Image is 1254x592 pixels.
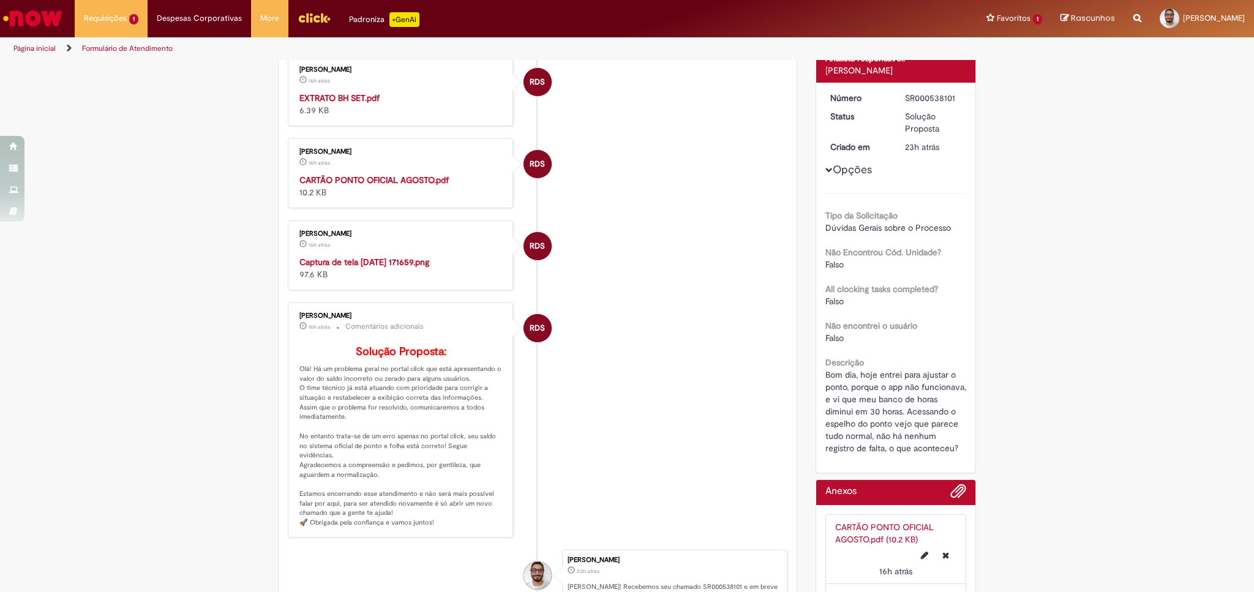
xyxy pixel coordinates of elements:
span: Bom dia, hoje entrei para ajustar o ponto, porque o app não funcionava, e vi que meu banco de hor... [825,369,969,454]
span: 16h atrás [309,323,330,331]
span: Falso [825,332,844,343]
time: 28/08/2025 10:25:10 [905,141,939,152]
div: [PERSON_NAME] [568,556,781,564]
div: Raquel De Souza [524,232,552,260]
div: 28/08/2025 10:25:10 [905,141,962,153]
a: Formulário de Atendimento [82,43,173,53]
span: Rascunhos [1071,12,1115,24]
button: Excluir CARTÃO PONTO OFICIAL AGOSTO.pdf [935,545,956,565]
p: +GenAi [389,12,419,27]
span: RDS [530,67,545,97]
b: Solução Proposta: [356,345,446,359]
div: Padroniza [349,12,419,27]
span: Dúvidas Gerais sobre o Processo [825,222,951,233]
img: ServiceNow [1,6,64,31]
div: Raquel De Souza [524,150,552,178]
time: 28/08/2025 17:18:23 [879,566,912,577]
time: 28/08/2025 17:18:23 [309,159,330,167]
b: Descrição [825,357,864,368]
time: 28/08/2025 17:18:23 [309,77,330,84]
span: RDS [530,313,545,343]
time: 28/08/2025 17:18:01 [309,323,330,331]
b: Não encontrei o usuário [825,320,917,331]
small: Comentários adicionais [345,321,424,332]
div: Raquel De Souza [524,68,552,96]
span: RDS [530,231,545,261]
span: Favoritos [997,12,1031,24]
a: Captura de tela [DATE] 171659.png [299,257,429,268]
div: [PERSON_NAME] [825,64,967,77]
b: All clocking tasks completed? [825,283,938,294]
b: Não Encontrou Cód. Unidade? [825,247,941,258]
span: 16h atrás [879,566,912,577]
div: Raquel De Souza [524,314,552,342]
span: 23h atrás [577,568,599,575]
dt: Status [821,110,896,122]
div: 10.2 KB [299,174,503,198]
b: Tipo da Solicitação [825,210,898,221]
time: 28/08/2025 10:25:10 [577,568,599,575]
dt: Número [821,92,896,104]
span: 1 [1033,14,1042,24]
span: 1 [129,14,138,24]
div: 97.6 KB [299,256,503,280]
a: CARTÃO PONTO OFICIAL AGOSTO.pdf [299,174,449,185]
button: Editar nome de arquivo CARTÃO PONTO OFICIAL AGOSTO.pdf [914,545,936,565]
button: Adicionar anexos [950,483,966,505]
a: CARTÃO PONTO OFICIAL AGOSTO.pdf (10.2 KB) [835,522,934,545]
a: EXTRATO BH SET.pdf [299,92,380,103]
div: [PERSON_NAME] [299,148,503,155]
span: Falso [825,296,844,307]
ul: Trilhas de página [9,37,827,60]
div: 6.39 KB [299,92,503,116]
h2: Anexos [825,486,857,497]
time: 28/08/2025 17:18:15 [309,241,330,249]
dt: Criado em [821,141,896,153]
p: Olá! Há um problema geral no portal click que está apresentando o valor do saldo incorreto ou zer... [299,346,503,528]
div: Rafael Rodrigues Amaro Nunes [524,561,552,590]
span: Requisições [84,12,127,24]
span: 23h atrás [905,141,939,152]
img: click_logo_yellow_360x200.png [298,9,331,27]
span: 16h atrás [309,77,330,84]
div: [PERSON_NAME] [299,312,503,320]
span: 16h atrás [309,241,330,249]
a: Rascunhos [1061,13,1115,24]
span: [PERSON_NAME] [1183,13,1245,23]
div: [PERSON_NAME] [299,230,503,238]
span: RDS [530,149,545,179]
a: Página inicial [13,43,56,53]
div: [PERSON_NAME] [299,66,503,73]
span: Despesas Corporativas [157,12,242,24]
div: SR000538101 [905,92,962,104]
span: 16h atrás [309,159,330,167]
span: More [260,12,279,24]
span: Falso [825,259,844,270]
div: Solução Proposta [905,110,962,135]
